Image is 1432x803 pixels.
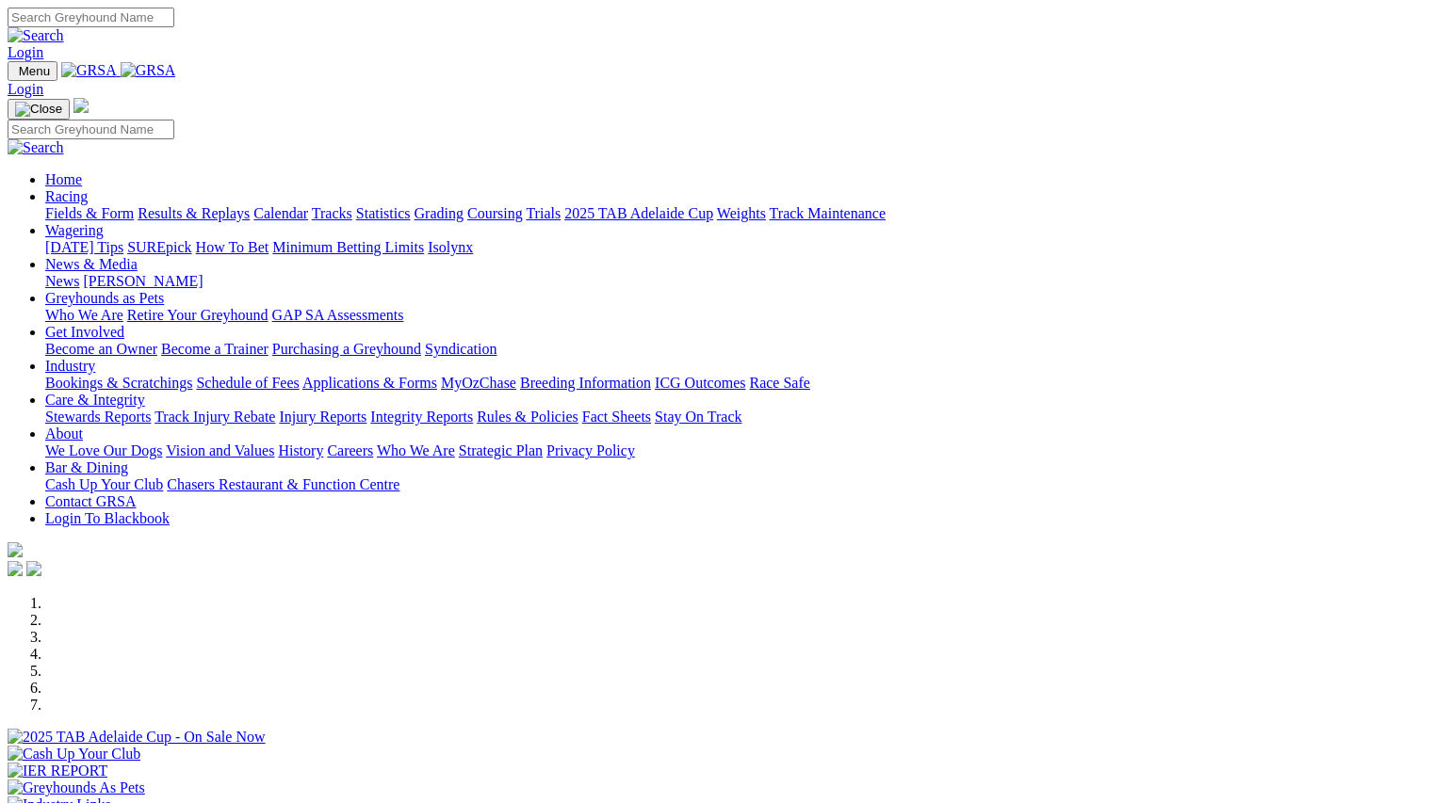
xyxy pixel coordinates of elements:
img: facebook.svg [8,561,23,576]
div: Care & Integrity [45,409,1424,426]
a: Calendar [253,205,308,221]
div: Get Involved [45,341,1424,358]
a: [DATE] Tips [45,239,123,255]
a: News & Media [45,256,138,272]
a: Contact GRSA [45,493,136,509]
a: We Love Our Dogs [45,442,162,458]
a: Chasers Restaurant & Function Centre [167,476,399,492]
a: Racing [45,188,88,204]
img: IER REPORT [8,763,107,779]
a: Track Maintenance [770,205,886,221]
a: History [278,442,323,458]
a: SUREpick [127,239,191,255]
a: Track Injury Rebate [155,409,275,425]
a: Login [8,81,43,97]
a: News [45,273,79,289]
a: Login To Blackbook [45,510,170,526]
img: Greyhounds As Pets [8,779,145,796]
a: Weights [717,205,766,221]
a: Fact Sheets [582,409,651,425]
a: Retire Your Greyhound [127,307,268,323]
div: Greyhounds as Pets [45,307,1424,324]
a: Become a Trainer [161,341,268,357]
div: Racing [45,205,1424,222]
a: MyOzChase [441,375,516,391]
a: Integrity Reports [370,409,473,425]
a: Care & Integrity [45,392,145,408]
a: GAP SA Assessments [272,307,404,323]
a: Greyhounds as Pets [45,290,164,306]
img: 2025 TAB Adelaide Cup - On Sale Now [8,729,266,746]
a: Stewards Reports [45,409,151,425]
input: Search [8,8,174,27]
div: News & Media [45,273,1424,290]
a: 2025 TAB Adelaide Cup [564,205,713,221]
a: ICG Outcomes [655,375,745,391]
img: logo-grsa-white.png [8,542,23,557]
a: Careers [327,442,373,458]
a: Login [8,44,43,60]
a: About [45,426,83,442]
div: Bar & Dining [45,476,1424,493]
a: Isolynx [428,239,473,255]
a: Trials [526,205,561,221]
a: Tracks [312,205,352,221]
img: GRSA [121,62,176,79]
div: Wagering [45,239,1424,256]
a: Bookings & Scratchings [45,375,192,391]
a: Syndication [425,341,496,357]
a: Schedule of Fees [196,375,299,391]
a: Who We Are [45,307,123,323]
a: Cash Up Your Club [45,476,163,492]
img: Close [15,102,62,117]
a: Coursing [467,205,523,221]
a: Statistics [356,205,411,221]
img: logo-grsa-white.png [73,98,89,113]
a: Purchasing a Greyhound [272,341,421,357]
a: Bar & Dining [45,459,128,475]
div: About [45,442,1424,459]
input: Search [8,120,174,139]
img: GRSA [61,62,117,79]
a: Race Safe [749,375,809,391]
a: Grading [415,205,464,221]
a: Applications & Forms [302,375,437,391]
a: Injury Reports [279,409,366,425]
a: Privacy Policy [546,442,635,458]
a: Industry [45,358,95,374]
a: Vision and Values [166,442,274,458]
a: [PERSON_NAME] [83,273,203,289]
a: Strategic Plan [459,442,543,458]
a: Results & Replays [138,205,250,221]
a: Home [45,171,82,187]
a: Wagering [45,222,104,238]
img: twitter.svg [26,561,41,576]
a: Rules & Policies [477,409,578,425]
img: Cash Up Your Club [8,746,140,763]
a: How To Bet [196,239,269,255]
button: Toggle navigation [8,61,57,81]
a: Who We Are [377,442,455,458]
a: Fields & Form [45,205,134,221]
img: Search [8,139,64,156]
a: Minimum Betting Limits [272,239,424,255]
a: Get Involved [45,324,124,340]
div: Industry [45,375,1424,392]
a: Breeding Information [520,375,651,391]
button: Toggle navigation [8,99,70,120]
img: Search [8,27,64,44]
span: Menu [19,64,50,78]
a: Become an Owner [45,341,157,357]
a: Stay On Track [655,409,741,425]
